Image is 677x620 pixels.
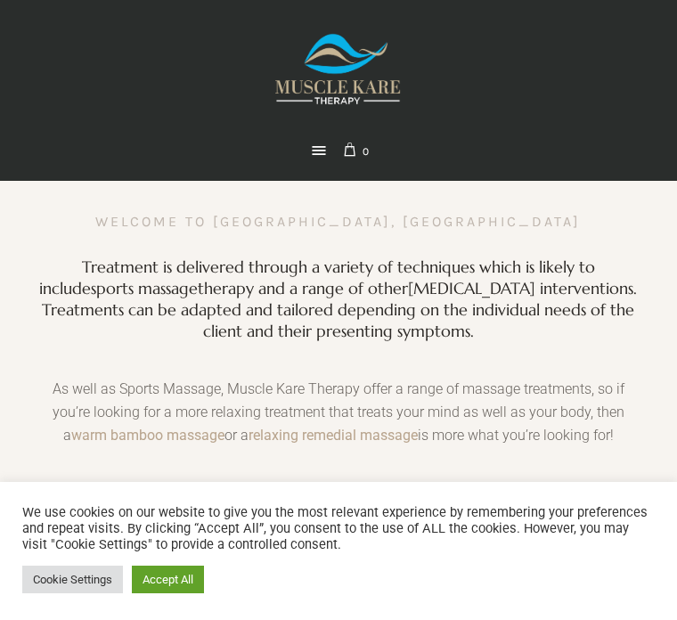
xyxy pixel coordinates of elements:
img: Muscle Kare [258,18,419,120]
a: [MEDICAL_DATA] interventions [408,278,633,298]
h4: Welcome to [GEOGRAPHIC_DATA], [GEOGRAPHIC_DATA] [95,209,581,234]
p: As well as Sports Massage, Muscle Kare Therapy offer a range of massage treatments, so if you’re ... [36,378,641,465]
div: We use cookies on our website to give you the most relevant experience by remembering your prefer... [22,504,655,552]
a: sports massage [91,278,198,298]
a: 0 [340,139,371,162]
a: Cookie Settings [22,566,123,593]
a: Accept All [132,566,204,593]
h3: Treatment is delivered through a variety of techniques which is likely to include therapy and a r... [36,257,641,342]
span: 0 [363,139,371,160]
a: relaxing remedial massage [249,427,418,444]
a: warm bamboo massage [71,427,224,444]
